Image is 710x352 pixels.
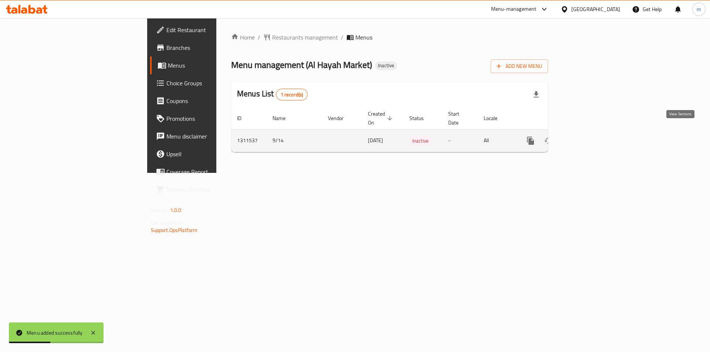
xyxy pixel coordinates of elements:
[375,61,397,70] div: Inactive
[150,74,266,92] a: Choice Groups
[150,110,266,127] a: Promotions
[166,43,260,52] span: Branches
[231,107,599,152] table: enhanced table
[166,150,260,158] span: Upsell
[442,129,478,152] td: -
[150,127,266,145] a: Menu disclaimer
[273,114,295,123] span: Name
[697,5,701,13] span: m
[497,62,542,71] span: Add New Menu
[150,57,266,74] a: Menus
[516,107,599,130] th: Actions
[166,96,260,105] span: Coupons
[491,5,537,14] div: Menu-management
[166,167,260,176] span: Coverage Report
[355,33,372,42] span: Menus
[237,114,251,123] span: ID
[368,109,395,127] span: Created On
[375,62,397,69] span: Inactive
[571,5,620,13] div: [GEOGRAPHIC_DATA]
[527,86,545,103] div: Export file
[166,185,260,194] span: Grocery Checklist
[150,92,266,110] a: Coupons
[368,136,383,145] span: [DATE]
[522,132,540,150] button: more
[263,33,338,42] a: Restaurants management
[151,218,185,228] span: Get support on:
[168,61,260,70] span: Menus
[166,132,260,141] span: Menu disclaimer
[150,39,266,57] a: Branches
[231,57,372,73] span: Menu management ( Al Hayah Market )
[166,79,260,88] span: Choice Groups
[267,129,322,152] td: 9/14
[341,33,344,42] li: /
[276,89,308,100] div: Total records count
[151,225,198,235] a: Support.OpsPlatform
[27,329,83,337] div: Menu added successfully
[409,136,432,145] div: Inactive
[409,137,432,145] span: Inactive
[448,109,469,127] span: Start Date
[150,21,266,39] a: Edit Restaurant
[150,163,266,181] a: Coverage Report
[478,129,516,152] td: All
[491,59,548,73] button: Add New Menu
[166,25,260,34] span: Edit Restaurant
[150,181,266,198] a: Grocery Checklist
[150,145,266,163] a: Upsell
[151,205,169,215] span: Version:
[272,33,338,42] span: Restaurants management
[166,114,260,123] span: Promotions
[484,114,507,123] span: Locale
[409,114,433,123] span: Status
[237,88,308,100] h2: Menus List
[276,91,308,98] span: 1 record(s)
[170,205,182,215] span: 1.0.0
[231,33,548,42] nav: breadcrumb
[328,114,353,123] span: Vendor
